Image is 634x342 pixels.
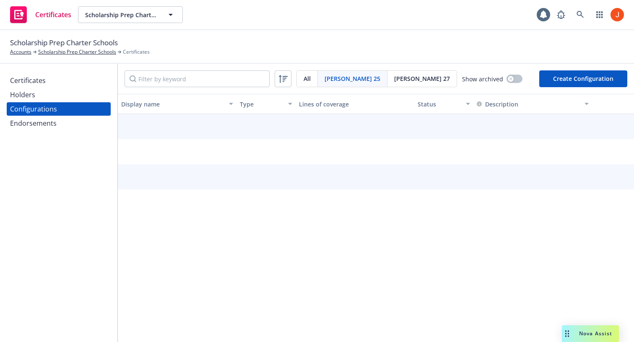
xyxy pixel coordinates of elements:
[10,74,46,87] div: Certificates
[418,100,461,109] div: Status
[477,100,518,109] button: Description
[121,100,224,109] div: Display name
[299,100,411,109] div: Lines of coverage
[10,88,35,101] div: Holders
[125,70,270,87] input: Filter by keyword
[10,37,118,48] span: Scholarship Prep Charter Schools
[611,8,624,21] img: photo
[7,102,111,116] a: Configurations
[462,75,503,83] span: Show archived
[10,102,57,116] div: Configurations
[539,70,627,87] button: Create Configuration
[572,6,589,23] a: Search
[38,48,116,56] a: Scholarship Prep Charter Schools
[477,100,579,109] div: Toggle SortBy
[78,6,183,23] button: Scholarship Prep Charter Schools
[562,325,572,342] div: Drag to move
[10,48,31,56] a: Accounts
[304,74,311,83] span: All
[7,117,111,130] a: Endorsements
[85,10,158,19] span: Scholarship Prep Charter Schools
[553,6,569,23] a: Report a Bug
[7,3,75,26] a: Certificates
[591,6,608,23] a: Switch app
[123,48,150,56] span: Certificates
[325,74,380,83] span: [PERSON_NAME] 25
[7,74,111,87] a: Certificates
[562,325,619,342] button: Nova Assist
[35,11,71,18] span: Certificates
[394,74,450,83] span: [PERSON_NAME] 27
[240,100,283,109] div: Type
[236,94,296,114] button: Type
[414,94,473,114] button: Status
[296,94,414,114] button: Lines of coverage
[118,94,236,114] button: Display name
[579,330,612,337] span: Nova Assist
[7,88,111,101] a: Holders
[10,117,57,130] div: Endorsements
